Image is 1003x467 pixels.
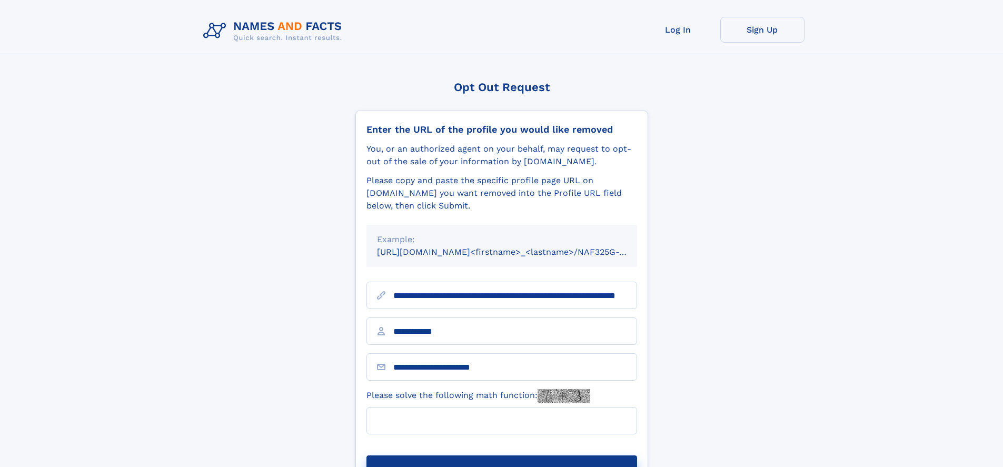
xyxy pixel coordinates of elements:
label: Please solve the following math function: [366,389,590,403]
a: Sign Up [720,17,805,43]
small: [URL][DOMAIN_NAME]<firstname>_<lastname>/NAF325G-xxxxxxxx [377,247,657,257]
div: You, or an authorized agent on your behalf, may request to opt-out of the sale of your informatio... [366,143,637,168]
div: Opt Out Request [355,81,648,94]
div: Enter the URL of the profile you would like removed [366,124,637,135]
img: Logo Names and Facts [199,17,351,45]
div: Example: [377,233,627,246]
a: Log In [636,17,720,43]
div: Please copy and paste the specific profile page URL on [DOMAIN_NAME] you want removed into the Pr... [366,174,637,212]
